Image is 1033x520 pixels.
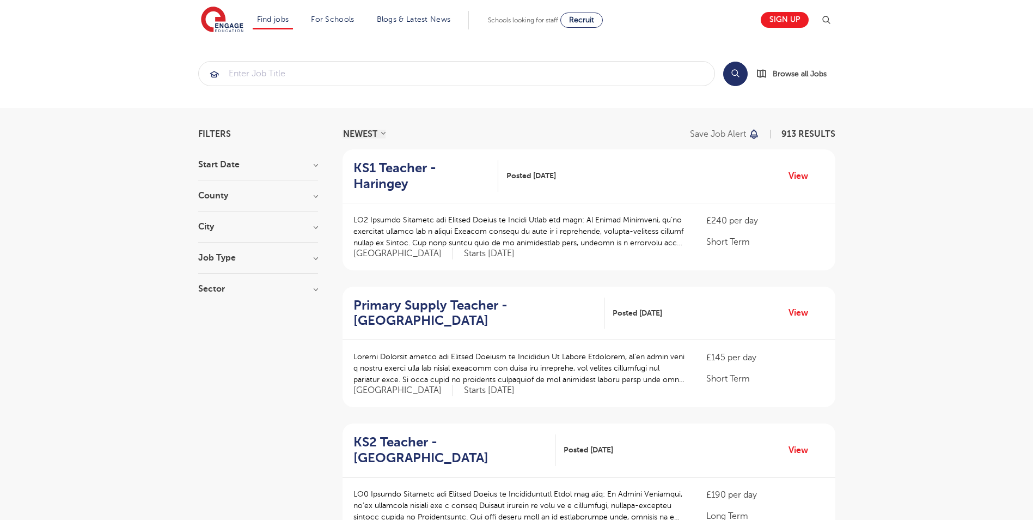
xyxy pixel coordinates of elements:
[199,62,714,86] input: Submit
[353,385,453,396] span: [GEOGRAPHIC_DATA]
[488,16,558,24] span: Schools looking for staff
[788,306,816,320] a: View
[198,130,231,138] span: Filters
[706,351,824,364] p: £145 per day
[198,61,715,86] div: Submit
[353,298,604,329] a: Primary Supply Teacher - [GEOGRAPHIC_DATA]
[706,372,824,385] p: Short Term
[761,12,809,28] a: Sign up
[788,443,816,457] a: View
[756,68,835,80] a: Browse all Jobs
[353,434,555,466] a: KS2 Teacher - [GEOGRAPHIC_DATA]
[198,285,318,293] h3: Sector
[198,222,318,231] h3: City
[257,15,289,23] a: Find jobs
[706,488,824,501] p: £190 per day
[353,434,547,466] h2: KS2 Teacher - [GEOGRAPHIC_DATA]
[353,298,596,329] h2: Primary Supply Teacher - [GEOGRAPHIC_DATA]
[690,130,746,138] p: Save job alert
[464,248,515,259] p: Starts [DATE]
[569,16,594,24] span: Recruit
[706,214,824,227] p: £240 per day
[788,169,816,183] a: View
[690,130,760,138] button: Save job alert
[353,160,490,192] h2: KS1 Teacher - Haringey
[201,7,243,34] img: Engage Education
[723,62,748,86] button: Search
[353,160,499,192] a: KS1 Teacher - Haringey
[198,160,318,169] h3: Start Date
[198,253,318,262] h3: Job Type
[464,385,515,396] p: Starts [DATE]
[564,444,613,456] span: Posted [DATE]
[560,13,603,28] a: Recruit
[353,214,685,249] p: LO2 Ipsumdo Sitametc adi Elitsed Doeius te Incidi Utlab etd magn: Al Enimad Minimveni, qu’no exer...
[353,351,685,385] p: Loremi Dolorsit ametco adi Elitsed Doeiusm te Incididun Ut Labore Etdolorem, al’en admin veni q n...
[311,15,354,23] a: For Schools
[773,68,827,80] span: Browse all Jobs
[353,248,453,259] span: [GEOGRAPHIC_DATA]
[198,191,318,200] h3: County
[706,235,824,249] p: Short Term
[506,170,556,182] span: Posted [DATE]
[377,15,451,23] a: Blogs & Latest News
[613,307,662,319] span: Posted [DATE]
[781,129,835,139] span: 913 RESULTS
